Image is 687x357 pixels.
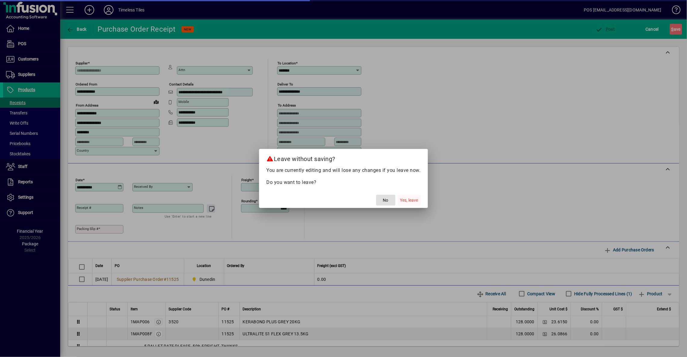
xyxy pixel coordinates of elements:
[259,149,428,166] h2: Leave without saving?
[383,197,388,203] span: No
[376,195,395,206] button: No
[398,195,421,206] button: Yes, leave
[266,179,421,186] p: Do you want to leave?
[400,197,418,203] span: Yes, leave
[266,167,421,174] p: You are currently editing and will lose any changes if you leave now.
